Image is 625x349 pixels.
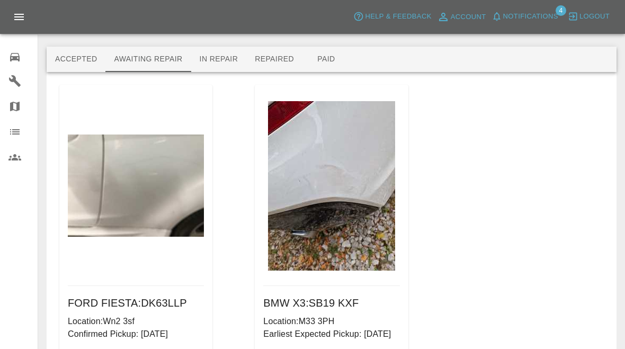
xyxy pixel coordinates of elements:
[68,328,204,341] p: Confirmed Pickup: [DATE]
[6,4,32,30] button: Open drawer
[451,11,486,23] span: Account
[434,8,489,25] a: Account
[556,5,566,16] span: 4
[105,47,191,72] button: Awaiting Repair
[68,315,204,328] p: Location: Wn2 3sf
[263,315,399,328] p: Location: M33 3PH
[503,11,558,23] span: Notifications
[246,47,302,72] button: Repaired
[191,47,247,72] button: In Repair
[263,328,399,341] p: Earliest Expected Pickup: [DATE]
[565,8,612,25] button: Logout
[489,8,561,25] button: Notifications
[579,11,610,23] span: Logout
[68,294,204,311] h6: FORD FIESTA : DK63LLP
[263,294,399,311] h6: BMW X3 : SB19 KXF
[351,8,434,25] button: Help & Feedback
[47,47,105,72] button: Accepted
[302,47,350,72] button: Paid
[365,11,431,23] span: Help & Feedback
